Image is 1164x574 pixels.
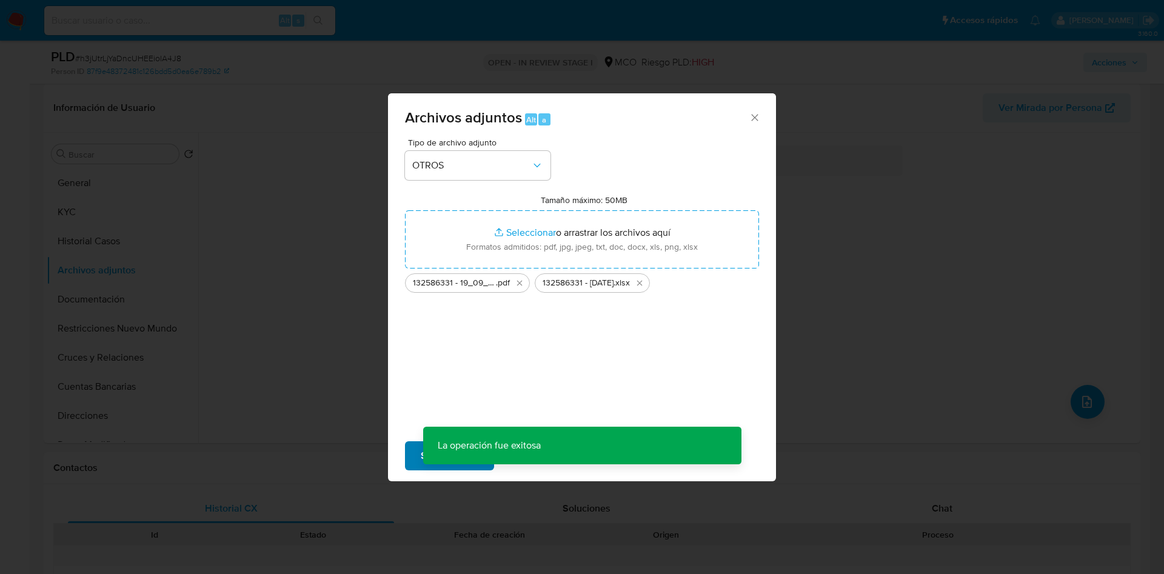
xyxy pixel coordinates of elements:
span: Archivos adjuntos [405,107,522,128]
span: 132586331 - 19_09_2025 [413,277,496,289]
button: OTROS [405,151,550,180]
p: La operación fue exitosa [423,427,555,464]
span: .xlsx [614,277,630,289]
ul: Archivos seleccionados [405,269,759,293]
span: Subir archivo [421,442,478,469]
span: 132586331 - [DATE] [543,277,614,289]
label: Tamaño máximo: 50MB [541,195,627,205]
span: Cancelar [515,442,554,469]
button: Subir archivo [405,441,494,470]
button: Eliminar 132586331 - 19-09-2025.xlsx [632,276,647,290]
button: Cerrar [749,112,760,122]
span: a [542,114,546,125]
span: Tipo de archivo adjunto [408,138,554,147]
span: .pdf [496,277,510,289]
span: OTROS [412,159,531,172]
button: Eliminar 132586331 - 19_09_2025.pdf [512,276,527,290]
span: Alt [526,114,536,125]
